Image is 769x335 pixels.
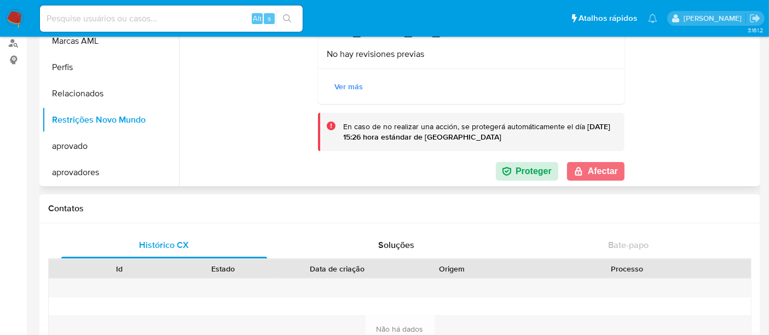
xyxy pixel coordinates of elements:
a: Notificações [648,14,657,23]
button: search-icon [276,11,298,26]
button: Restrições Novo Mundo [42,107,179,133]
input: Pesquise usuários ou casos... [40,11,303,26]
div: Estado [179,263,267,274]
div: Data de criação [282,263,392,274]
button: Marcas AML [42,28,179,54]
div: Origem [408,263,496,274]
button: Relacionados [42,80,179,107]
span: Soluções [378,239,414,251]
span: Atalhos rápidos [579,13,637,24]
span: Histórico CX [140,239,189,251]
button: aprovadores [42,159,179,186]
span: s [268,13,271,24]
span: 3.161.2 [748,26,764,34]
span: Bate-papo [608,239,649,251]
button: Perfis [42,54,179,80]
a: Sair [749,13,761,24]
div: Id [76,263,164,274]
div: Processo [511,263,743,274]
p: alexandra.macedo@mercadolivre.com [684,13,745,24]
span: Alt [253,13,262,24]
button: aprovado [42,133,179,159]
h1: Contatos [48,203,751,214]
